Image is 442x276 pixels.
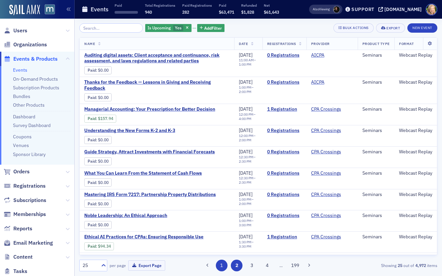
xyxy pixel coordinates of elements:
[84,178,112,186] div: Paid: 0 - $0
[311,192,341,198] a: CPA Crossings
[333,6,340,13] span: Lauren McDonough
[289,260,301,271] button: 199
[311,106,341,112] a: CPA Crossings
[311,106,353,112] span: CPA Crossings
[88,222,96,227] a: Paid
[88,68,96,73] a: Paid
[84,106,215,112] a: Managerial Accounting: Your Prescription for Better Decision
[88,201,96,206] a: Paid
[148,25,171,30] span: Is Upcoming
[13,67,27,73] a: Events
[239,106,252,112] span: [DATE]
[311,234,341,240] a: CPA Crossings
[267,234,302,240] a: 1 Registration
[4,225,32,232] a: Reports
[13,93,30,99] a: Bundles
[84,157,112,165] div: Paid: 0 - $0
[40,4,55,16] a: View Homepage
[84,66,112,74] div: Paid: 0 - $0
[84,79,229,91] a: Thanks for the Feedback — Lessons in Giving and Receiving Feedback
[88,180,98,185] span: :
[362,41,390,46] span: Product Type
[239,138,251,142] time: 2:00 PM
[384,6,422,12] div: [DOMAIN_NAME]
[311,52,353,58] span: AICPA
[13,55,58,63] span: Events & Products
[239,159,251,164] time: 2:30 PM
[239,52,252,58] span: [DATE]
[267,149,302,155] a: 0 Registrations
[182,9,189,15] span: 282
[4,253,33,261] a: Content
[110,262,126,268] label: per page
[9,5,40,15] img: SailAMX
[239,116,251,121] time: 4:00 PM
[311,128,341,134] a: CPA Crossings
[264,3,279,8] p: Net
[84,41,95,46] span: Name
[311,234,353,240] span: CPA Crossings
[13,197,46,204] span: Subscriptions
[399,128,432,134] div: Webcast Replay
[239,180,251,185] time: 2:30 PM
[362,234,390,240] div: Seminars
[351,6,374,12] div: Support
[239,85,257,94] div: –
[84,128,196,134] span: Understanding the New Forms K-2 and K-3
[13,225,32,232] span: Reports
[399,106,432,112] div: Webcast Replay
[239,170,252,176] span: [DATE]
[13,211,46,218] span: Memberships
[239,79,252,85] span: [DATE]
[98,137,109,142] span: $0.00
[311,79,324,85] a: AICPA
[399,170,432,176] div: Webcast Replay
[261,260,273,271] button: 4
[145,3,175,8] p: Total Registrations
[239,201,251,206] time: 2:00 PM
[239,212,252,218] span: [DATE]
[276,262,286,268] span: …
[399,41,414,46] span: Format
[84,170,202,176] a: What You Can Learn From the Statement of Cash Flows
[84,149,215,155] span: Guide Strategy, Attract Investments with Financial Forecasts
[13,102,45,108] a: Other Products
[13,134,32,140] a: Coupons
[4,41,47,48] a: Organizations
[239,219,257,227] div: –
[311,213,341,219] a: CPA Crossings
[219,9,234,15] span: $63,471
[88,95,98,100] span: :
[84,93,112,101] div: Paid: 0 - $0
[84,242,114,250] div: Paid: 1 - $9434
[13,253,33,261] span: Content
[267,213,302,219] a: 0 Registrations
[98,244,111,249] span: $94.34
[311,192,353,198] span: CPA Crossings
[88,159,98,164] span: :
[264,9,279,15] span: $61,643
[84,234,204,240] span: Ethical AI Practices for CPAs: Ensuring Responsible Use
[239,127,252,133] span: [DATE]
[79,23,143,33] input: Search…
[182,3,212,8] p: Paid Registrations
[84,200,112,208] div: Paid: 0 - $0
[84,192,216,198] a: Mastering IRS Form 7217: Partnership Property Distributions
[239,155,257,164] div: –
[4,211,46,218] a: Memberships
[246,260,258,271] button: 3
[239,112,253,117] time: 12:00 PM
[376,23,405,33] button: Export
[13,114,35,120] a: Dashboard
[362,128,390,134] div: Seminars
[399,79,432,85] div: Webcast Replay
[88,68,98,73] span: :
[84,213,196,219] a: Noble Leadership: An Ethical Approach
[362,52,390,58] div: Seminars
[267,106,302,112] a: 1 Registration
[4,239,53,247] a: Email Marketing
